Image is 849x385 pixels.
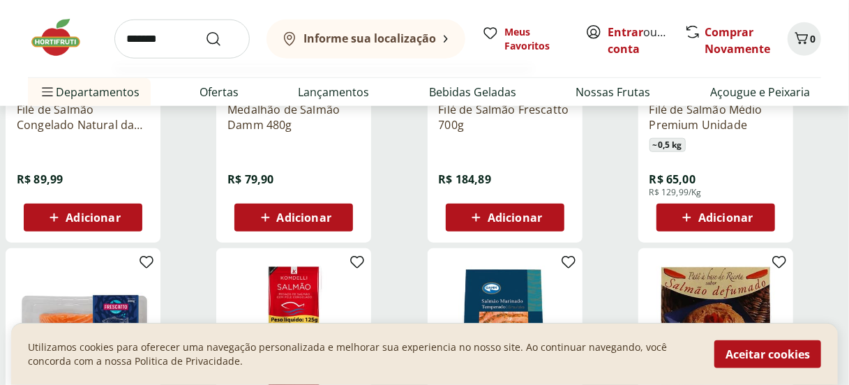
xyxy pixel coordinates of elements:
button: Menu [39,75,56,109]
b: Informe sua localização [303,31,436,46]
a: Ofertas [200,84,239,100]
a: Criar conta [608,24,684,56]
a: Filé de Salmão Frescatto 700g [439,102,571,133]
a: Açougue e Peixaria [710,84,810,100]
span: 0 [810,32,816,45]
button: Aceitar cookies [714,340,821,368]
a: Lançamentos [298,84,369,100]
span: Departamentos [39,75,140,109]
a: Filé de Salmão Congelado Natural da Terra [17,102,149,133]
span: Meus Favoritos [504,25,569,53]
a: Bebidas Geladas [429,84,516,100]
a: Nossas Frutas [576,84,650,100]
a: Meus Favoritos [482,25,569,53]
button: Adicionar [656,204,775,232]
input: search [114,20,250,59]
span: Adicionar [488,212,542,223]
span: ~ 0,5 kg [649,138,686,152]
p: Utilizamos cookies para oferecer uma navegação personalizada e melhorar sua experiencia no nosso ... [28,340,698,368]
img: Hortifruti [28,17,98,59]
span: R$ 129,99/Kg [649,187,702,198]
span: R$ 79,90 [227,172,273,187]
a: Filé de Salmão Médio Premium Unidade [649,102,782,133]
span: ou [608,24,670,57]
span: R$ 184,89 [439,172,491,187]
button: Informe sua localização [266,20,466,59]
button: Adicionar [24,204,142,232]
button: Adicionar [234,204,353,232]
span: R$ 65,00 [649,172,696,187]
button: Adicionar [446,204,564,232]
span: Adicionar [277,212,331,223]
a: Entrar [608,24,643,40]
button: Submit Search [205,31,239,47]
span: Adicionar [698,212,753,223]
span: Adicionar [66,212,120,223]
a: Medalhão de Salmão Damm 480g [227,102,360,133]
span: R$ 89,99 [17,172,63,187]
a: Comprar Novamente [705,24,770,56]
button: Carrinho [788,22,821,56]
